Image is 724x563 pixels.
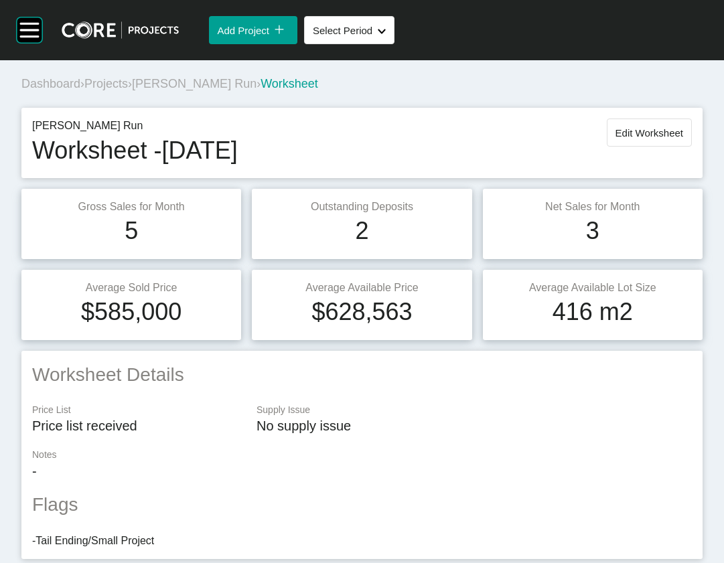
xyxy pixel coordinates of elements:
[355,214,368,248] h1: 2
[32,462,692,481] p: -
[257,404,692,417] p: Supply Issue
[132,77,257,90] a: [PERSON_NAME] Run
[80,77,84,90] span: ›
[128,77,132,90] span: ›
[607,118,692,147] button: Edit Worksheet
[62,21,179,39] img: core-logo-dark.3138cae2.png
[32,361,692,388] h2: Worksheet Details
[257,77,261,90] span: ›
[313,25,372,36] span: Select Period
[311,295,412,329] h1: $628,563
[21,77,80,90] a: Dashboard
[217,25,269,36] span: Add Project
[263,280,461,295] p: Average Available Price
[84,77,128,90] a: Projects
[32,491,692,517] h2: Flags
[616,127,683,139] span: Edit Worksheet
[494,280,692,295] p: Average Available Lot Size
[32,280,230,295] p: Average Sold Price
[125,214,138,248] h1: 5
[81,295,182,329] h1: $585,000
[209,16,297,44] button: Add Project
[304,16,394,44] button: Select Period
[261,77,318,90] span: Worksheet
[586,214,599,248] h1: 3
[32,199,230,214] p: Gross Sales for Month
[32,534,692,548] li: - Tail Ending/Small Project
[263,199,461,214] p: Outstanding Deposits
[32,449,692,462] p: Notes
[32,404,243,417] p: Price List
[494,199,692,214] p: Net Sales for Month
[32,416,243,435] p: Price list received
[32,134,238,167] h1: Worksheet - [DATE]
[553,295,633,329] h1: 416 m2
[257,416,692,435] p: No supply issue
[32,118,238,133] p: [PERSON_NAME] Run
